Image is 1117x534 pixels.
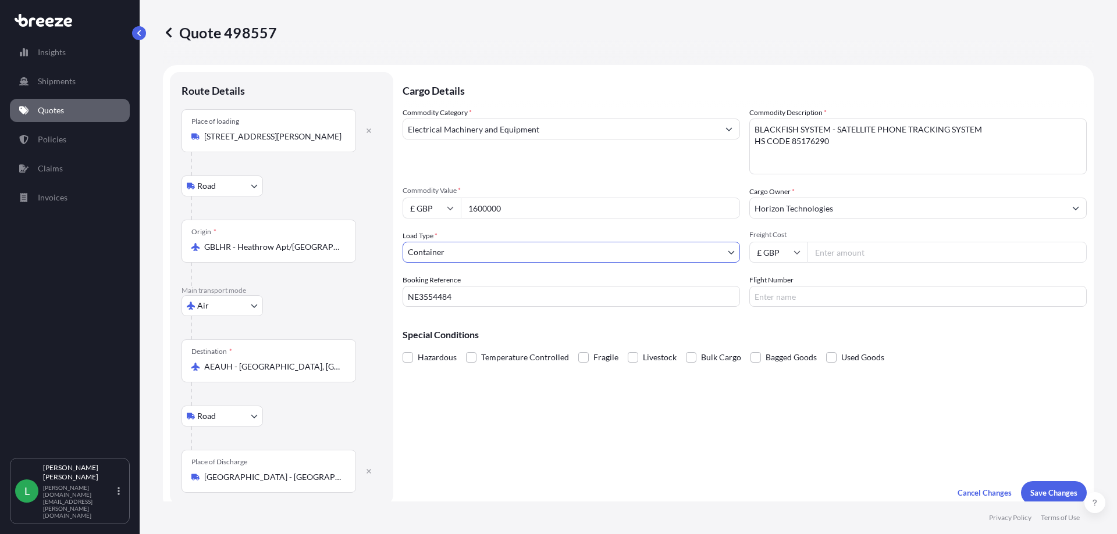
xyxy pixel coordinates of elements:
a: Shipments [10,70,130,93]
span: Livestock [643,349,677,366]
input: Place of loading [204,131,341,142]
label: Cargo Owner [749,186,795,198]
button: Save Changes [1021,481,1087,504]
p: Quote 498557 [163,23,277,42]
div: Place of loading [191,117,239,126]
a: Terms of Use [1041,513,1080,522]
button: Select transport [182,175,263,196]
p: Shipments [38,76,76,87]
div: Destination [191,347,232,356]
p: Route Details [182,84,245,98]
input: Your internal reference [403,286,740,307]
span: Air [197,300,209,311]
p: Save Changes [1030,487,1077,499]
span: Road [197,180,216,192]
input: Full name [750,198,1065,218]
input: Select a commodity type [403,119,718,139]
input: Type amount [461,198,740,218]
input: Enter amount [807,242,1087,263]
p: Policies [38,134,66,145]
label: Booking Reference [403,274,461,286]
a: Quotes [10,99,130,122]
a: Policies [10,128,130,151]
span: Commodity Value [403,186,740,195]
p: Insights [38,46,66,58]
textarea: BLACKFISH SYSTEM - SATELLITE PHONE TRACKING SYSTEM HS CODE 85176290 [749,119,1087,174]
span: Load Type [403,230,437,242]
span: Temperature Controlled [481,349,569,366]
span: Fragile [593,349,618,366]
p: Cargo Details [403,72,1087,107]
div: Origin [191,227,216,236]
a: Privacy Policy [989,513,1031,522]
span: Container [408,246,444,258]
button: Show suggestions [1065,198,1086,218]
button: Select transport [182,406,263,427]
label: Flight Number [749,274,794,286]
a: Invoices [10,186,130,209]
p: [PERSON_NAME] [PERSON_NAME] [43,463,115,482]
input: Place of Discharge [204,471,341,483]
label: Commodity Description [749,107,827,119]
span: Bagged Goods [766,349,817,366]
button: Container [403,242,740,263]
p: Special Conditions [403,330,1087,339]
a: Claims [10,157,130,180]
p: Main transport mode [182,286,382,295]
p: Claims [38,163,63,174]
p: Invoices [38,192,67,203]
button: Show suggestions [718,119,739,139]
span: Used Goods [841,349,884,366]
span: Hazardous [418,349,457,366]
span: Road [197,410,216,422]
div: Place of Discharge [191,457,247,467]
p: Quotes [38,105,64,116]
a: Insights [10,41,130,64]
span: Bulk Cargo [701,349,741,366]
p: [PERSON_NAME][DOMAIN_NAME][EMAIL_ADDRESS][PERSON_NAME][DOMAIN_NAME] [43,484,115,519]
input: Origin [204,241,341,253]
p: Cancel Changes [958,487,1012,499]
button: Select transport [182,295,263,316]
button: Cancel Changes [948,481,1021,504]
span: L [24,485,30,497]
label: Commodity Category [403,107,472,119]
input: Destination [204,361,341,372]
input: Enter name [749,286,1087,307]
span: Freight Cost [749,230,1087,239]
